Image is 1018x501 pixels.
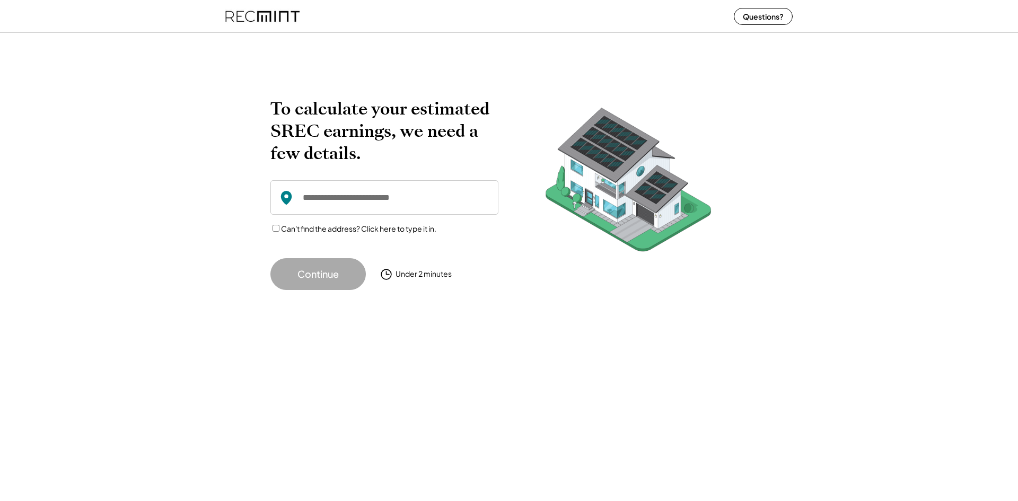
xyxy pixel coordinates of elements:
[270,258,366,290] button: Continue
[525,98,732,268] img: RecMintArtboard%207.png
[396,269,452,279] div: Under 2 minutes
[270,98,498,164] h2: To calculate your estimated SREC earnings, we need a few details.
[734,8,793,25] button: Questions?
[225,2,300,30] img: recmint-logotype%403x%20%281%29.jpeg
[281,224,436,233] label: Can't find the address? Click here to type it in.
